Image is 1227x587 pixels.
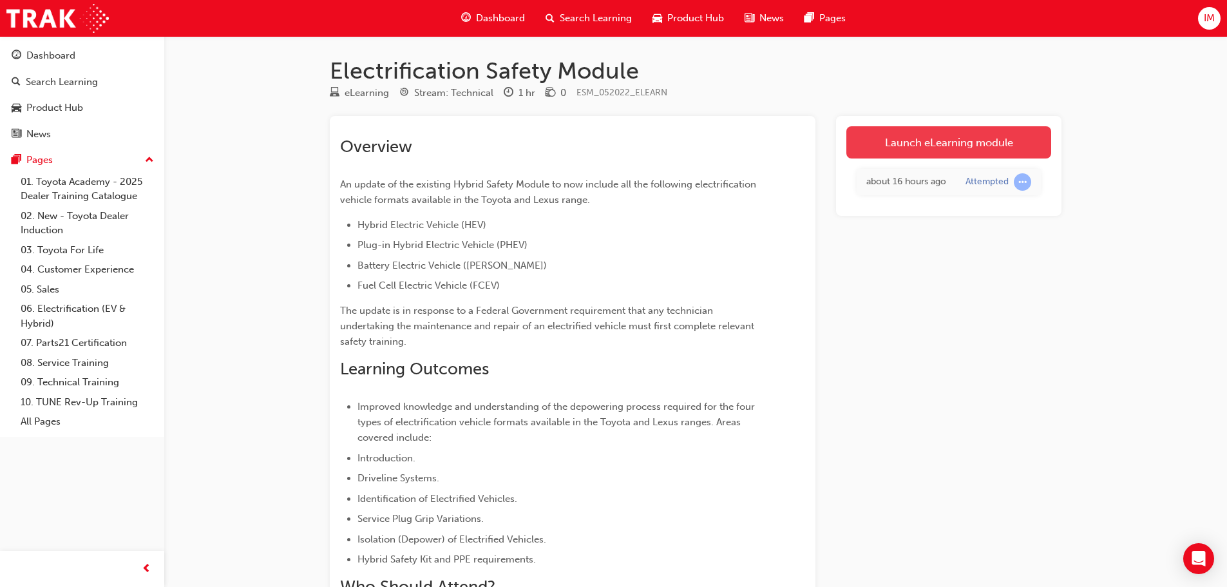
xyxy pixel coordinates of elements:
div: Duration [504,85,535,101]
div: 1 hr [518,86,535,101]
span: car-icon [652,10,662,26]
span: Search Learning [560,11,632,26]
span: search-icon [12,77,21,88]
div: Product Hub [26,101,83,115]
div: Search Learning [26,75,98,90]
span: money-icon [546,88,555,99]
div: Type [330,85,389,101]
div: News [26,127,51,142]
span: Isolation (Depower) of Electrified Vehicles. [357,534,546,545]
span: Pages [819,11,846,26]
a: 10. TUNE Rev-Up Training [15,392,159,412]
span: news-icon [745,10,754,26]
a: Dashboard [5,44,159,68]
span: Overview [340,137,412,157]
div: Pages [26,153,53,168]
button: DashboardSearch LearningProduct HubNews [5,41,159,148]
a: 01. Toyota Academy - 2025 Dealer Training Catalogue [15,172,159,206]
a: 07. Parts21 Certification [15,333,159,353]
div: Tue Aug 26 2025 15:57:21 GMT+1000 (Australian Eastern Standard Time) [866,175,946,189]
span: Product Hub [667,11,724,26]
span: Plug-in Hybrid Electric Vehicle (PHEV) [357,239,528,251]
span: Identification of Electrified Vehicles. [357,493,517,505]
img: Trak [6,4,109,33]
a: Product Hub [5,96,159,120]
h1: Electrification Safety Module [330,57,1061,85]
span: Driveline Systems. [357,472,439,484]
span: Learning Outcomes [340,359,489,379]
a: Launch eLearning module [846,126,1051,159]
span: guage-icon [461,10,471,26]
span: pages-icon [804,10,814,26]
a: 03. Toyota For Life [15,240,159,260]
a: Search Learning [5,70,159,94]
span: Fuel Cell Electric Vehicle (FCEV) [357,280,500,291]
button: IM [1198,7,1221,30]
span: Dashboard [476,11,525,26]
span: Service Plug Grip Variations. [357,513,484,524]
span: clock-icon [504,88,513,99]
a: car-iconProduct Hub [642,5,734,32]
span: Hybrid Electric Vehicle (HEV) [357,219,486,231]
a: 06. Electrification (EV & Hybrid) [15,299,159,333]
div: Dashboard [26,48,75,63]
div: Attempted [965,176,1009,188]
a: guage-iconDashboard [451,5,535,32]
a: search-iconSearch Learning [535,5,642,32]
span: car-icon [12,102,21,114]
div: 0 [560,86,566,101]
div: Price [546,85,566,101]
span: Introduction. [357,452,415,464]
a: 08. Service Training [15,353,159,373]
span: target-icon [399,88,409,99]
span: News [759,11,784,26]
span: Hybrid Safety Kit and PPE requirements. [357,553,536,565]
button: Pages [5,148,159,172]
a: News [5,122,159,146]
a: 04. Customer Experience [15,260,159,280]
span: search-icon [546,10,555,26]
span: guage-icon [12,50,21,62]
span: learningRecordVerb_ATTEMPT-icon [1014,173,1031,191]
span: news-icon [12,129,21,140]
div: Stream: Technical [414,86,493,101]
a: All Pages [15,412,159,432]
span: The update is in response to a Federal Government requirement that any technician undertaking the... [340,305,757,347]
div: eLearning [345,86,389,101]
span: pages-icon [12,155,21,166]
div: Stream [399,85,493,101]
a: 05. Sales [15,280,159,300]
span: Battery Electric Vehicle ([PERSON_NAME]) [357,260,547,271]
span: Learning resource code [576,87,667,98]
a: pages-iconPages [794,5,856,32]
span: prev-icon [142,561,151,577]
span: learningResourceType_ELEARNING-icon [330,88,339,99]
a: news-iconNews [734,5,794,32]
span: up-icon [145,152,154,169]
span: IM [1204,11,1215,26]
div: Open Intercom Messenger [1183,543,1214,574]
a: 02. New - Toyota Dealer Induction [15,206,159,240]
a: 09. Technical Training [15,372,159,392]
span: Improved knowledge and understanding of the depowering process required for the four types of ele... [357,401,757,443]
span: An update of the existing Hybrid Safety Module to now include all the following electrification v... [340,178,759,206]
